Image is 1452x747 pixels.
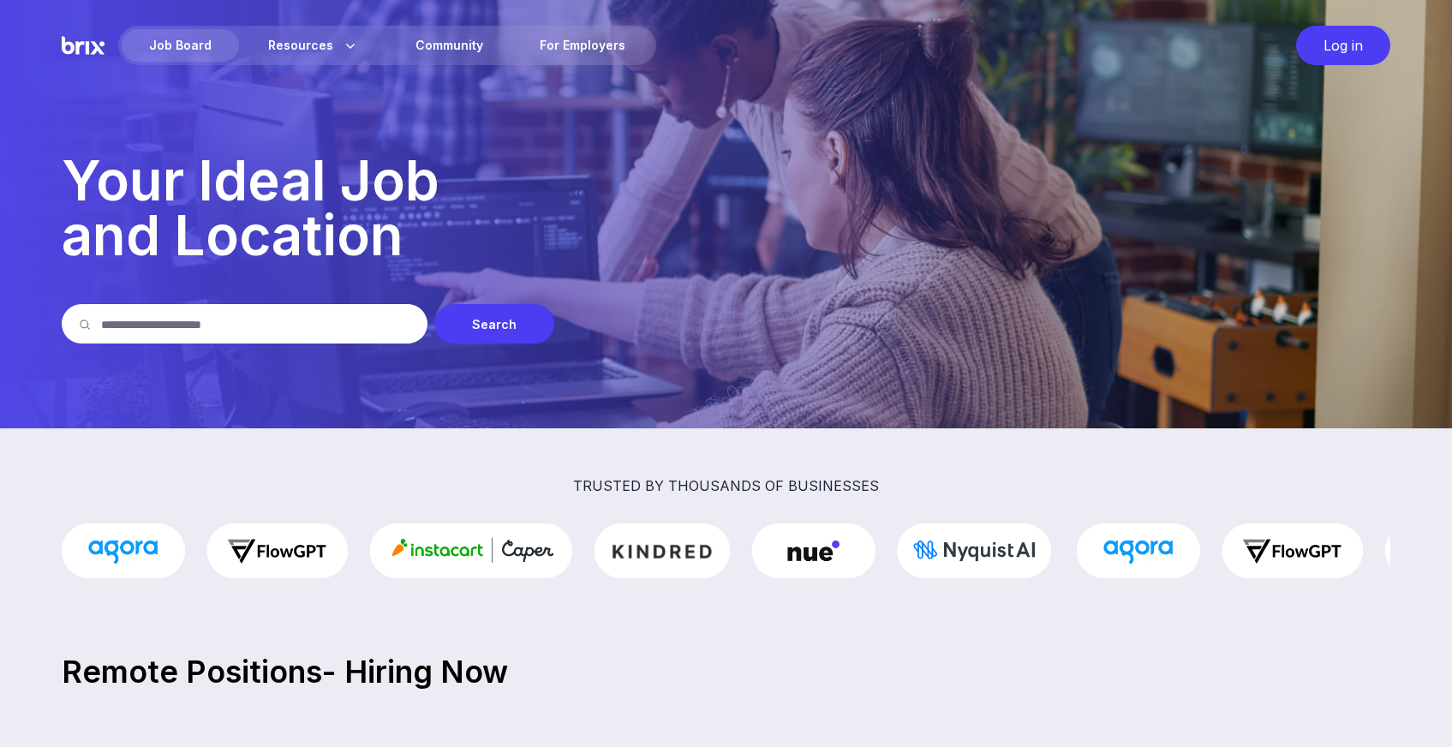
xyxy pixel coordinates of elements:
div: Resources [241,29,386,62]
a: Community [388,29,511,62]
a: Log in [1288,26,1390,65]
img: Brix Logo [62,26,105,65]
div: Search [434,304,554,344]
div: Job Board [122,29,239,62]
a: For Employers [512,29,653,62]
div: Log in [1296,26,1390,65]
p: Your Ideal Job and Location [62,153,1390,263]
